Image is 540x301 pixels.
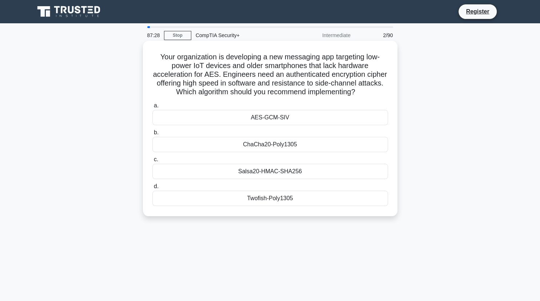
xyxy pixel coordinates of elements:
div: Intermediate [291,28,355,43]
span: c. [154,156,158,162]
span: b. [154,129,159,135]
div: 87:28 [143,28,164,43]
div: Salsa20-HMAC-SHA256 [152,164,388,179]
div: 2/90 [355,28,397,43]
div: ChaCha20-Poly1305 [152,137,388,152]
a: Stop [164,31,191,40]
h5: Your organization is developing a new messaging app targeting low-power IoT devices and older sma... [152,52,389,97]
a: Register [461,7,493,16]
div: AES-GCM-SIV [152,110,388,125]
div: Twofish-Poly1305 [152,191,388,206]
span: a. [154,102,159,108]
div: CompTIA Security+ [191,28,291,43]
span: d. [154,183,159,189]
